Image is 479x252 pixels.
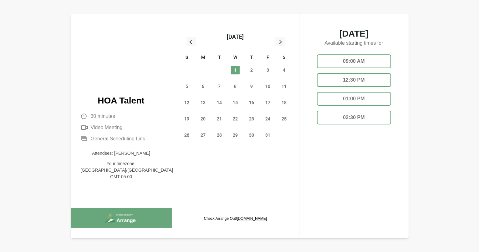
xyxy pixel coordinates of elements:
[215,131,224,139] span: Tuesday, October 28, 2025
[179,54,195,62] div: S
[204,216,267,221] p: Check Arrange Out!
[199,82,207,91] span: Monday, October 6, 2025
[231,82,240,91] span: Wednesday, October 8, 2025
[211,54,227,62] div: T
[263,131,272,139] span: Friday, October 31, 2025
[195,54,211,62] div: M
[280,82,288,91] span: Saturday, October 11, 2025
[312,29,396,38] span: [DATE]
[247,66,256,74] span: Thursday, October 2, 2025
[199,98,207,107] span: Monday, October 13, 2025
[215,98,224,107] span: Tuesday, October 14, 2025
[247,82,256,91] span: Thursday, October 9, 2025
[91,124,123,131] span: Video Meeting
[317,92,391,106] div: 01:00 PM
[317,111,391,124] div: 02:30 PM
[247,131,256,139] span: Thursday, October 30, 2025
[81,96,162,105] p: HOA Talent
[243,54,260,62] div: T
[215,82,224,91] span: Tuesday, October 7, 2025
[263,66,272,74] span: Friday, October 3, 2025
[227,33,244,41] div: [DATE]
[182,82,191,91] span: Sunday, October 5, 2025
[263,82,272,91] span: Friday, October 10, 2025
[263,114,272,123] span: Friday, October 24, 2025
[81,160,162,180] p: Your timezone: [GEOGRAPHIC_DATA]/[GEOGRAPHIC_DATA] GMT-05:00
[81,150,162,157] p: Attendees: [PERSON_NAME]
[237,216,267,221] a: [DOMAIN_NAME]
[182,131,191,139] span: Sunday, October 26, 2025
[280,98,288,107] span: Saturday, October 18, 2025
[312,38,396,49] p: Available starting times for
[91,135,145,143] span: General Scheduling Link
[247,114,256,123] span: Thursday, October 23, 2025
[263,98,272,107] span: Friday, October 17, 2025
[215,114,224,123] span: Tuesday, October 21, 2025
[317,73,391,87] div: 12:30 PM
[231,114,240,123] span: Wednesday, October 22, 2025
[247,98,256,107] span: Thursday, October 16, 2025
[317,54,391,68] div: 09:00 AM
[199,114,207,123] span: Monday, October 20, 2025
[231,131,240,139] span: Wednesday, October 29, 2025
[182,114,191,123] span: Sunday, October 19, 2025
[260,54,276,62] div: F
[227,54,244,62] div: W
[276,54,292,62] div: S
[280,66,288,74] span: Saturday, October 4, 2025
[231,98,240,107] span: Wednesday, October 15, 2025
[199,131,207,139] span: Monday, October 27, 2025
[280,114,288,123] span: Saturday, October 25, 2025
[91,113,115,120] span: 30 minutes
[182,98,191,107] span: Sunday, October 12, 2025
[231,66,240,74] span: Wednesday, October 1, 2025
